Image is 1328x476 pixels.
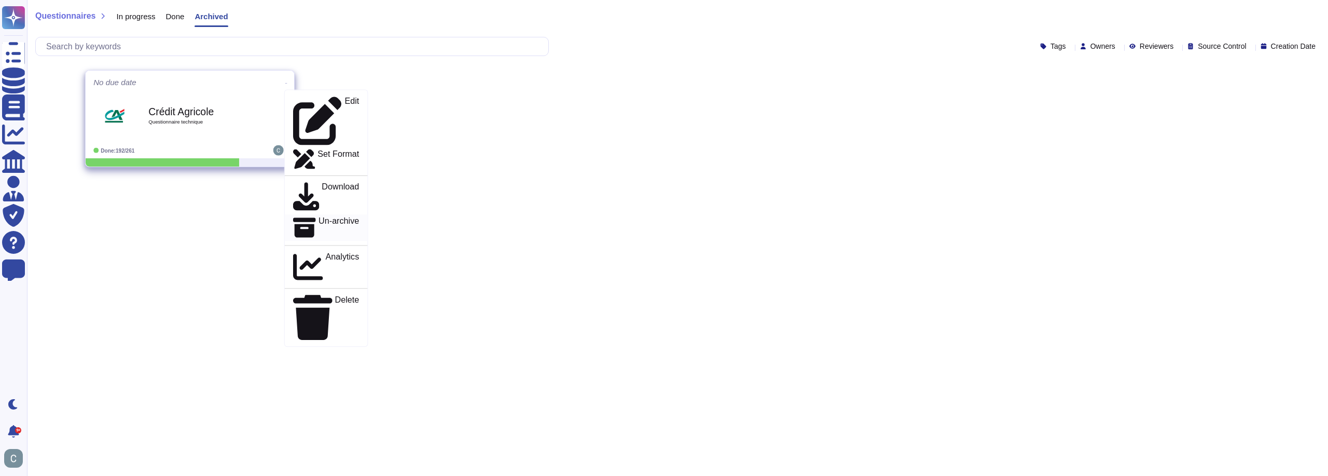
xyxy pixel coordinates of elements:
[4,449,23,468] img: user
[285,94,368,147] a: Edit
[148,119,253,125] span: Questionnaire technique
[101,147,134,153] span: Done: 192/261
[285,147,368,171] a: Set Format
[319,216,359,239] p: Un-archive
[1198,43,1246,50] span: Source Control
[344,97,359,145] p: Edit
[322,183,359,212] p: Download
[116,12,155,20] span: In progress
[93,78,136,86] span: No due date
[1090,43,1115,50] span: Owners
[1140,43,1173,50] span: Reviewers
[317,150,359,169] p: Set Format
[1271,43,1316,50] span: Creation Date
[101,103,128,129] img: Logo
[148,107,253,117] b: Crédit Agricole
[195,12,228,20] span: Archived
[285,250,368,284] a: Analytics
[273,145,284,156] img: user
[35,12,95,20] span: Questionnaires
[335,296,359,340] p: Delete
[326,253,359,282] p: Analytics
[41,37,548,56] input: Search by keywords
[2,447,30,470] button: user
[1050,43,1066,50] span: Tags
[285,293,368,342] a: Delete
[285,180,368,214] a: Download
[166,12,185,20] span: Done
[15,427,21,433] div: 9+
[285,214,368,241] a: Un-archive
